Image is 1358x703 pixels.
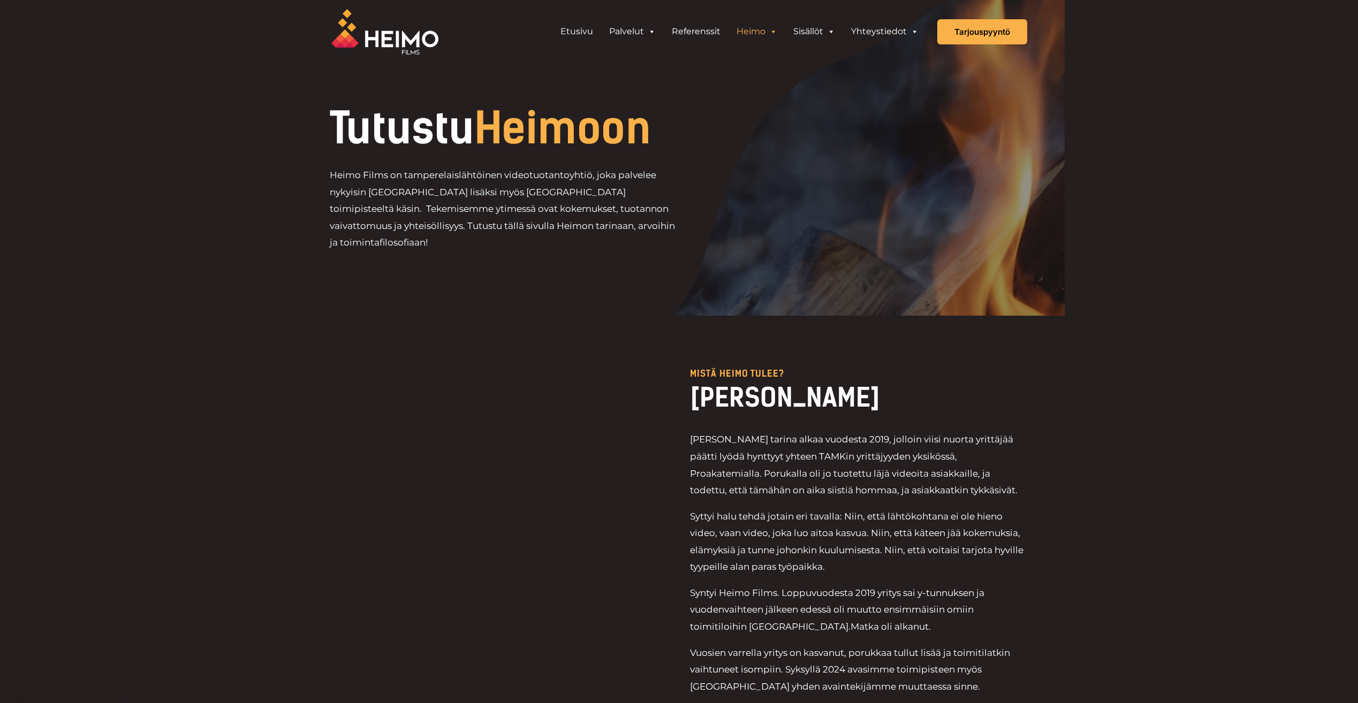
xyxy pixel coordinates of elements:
a: Heimo [729,21,785,42]
h1: Tutustu [330,107,752,150]
a: Palvelut [601,21,664,42]
a: Referenssit [664,21,729,42]
span: Matka oli alkanut. [851,621,931,632]
span: Heimoon [474,103,651,154]
a: Tarjouspyyntö [937,19,1027,44]
p: Mistä heimo tulee? [690,369,1027,378]
p: Syttyi halu tehdä jotain eri tavalla: Niin, että lähtökohtana ei ole hieno video, vaan video, jok... [690,508,1027,576]
p: Syntyi Heimo Films. Loppuvuodesta 2019 yritys sai y-tunnuksen ja vuodenvaihteen jälkeen edessä ol... [690,585,1027,636]
p: [PERSON_NAME] tarina alkaa vuodesta 2019, jolloin viisi nuorta yrittäjää päätti lyödä hynttyyt yh... [690,431,1027,499]
aside: Header Widget 1 [547,21,932,42]
a: Etusivu [552,21,601,42]
p: Heimo Films on tamperelaislähtöinen videotuotantoyhtiö, joka palvelee nykyisin [GEOGRAPHIC_DATA] ... [330,167,679,251]
a: Sisällöt [785,21,843,42]
a: Yhteystiedot [843,21,927,42]
h2: [PERSON_NAME] [690,381,1027,414]
img: Heimo Filmsin logo [331,9,438,55]
span: Vuosien varrella yritys on kasvanut, porukkaa tullut lisää ja toimitilatkin vaihtuneet isompiin. ... [690,647,1010,692]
